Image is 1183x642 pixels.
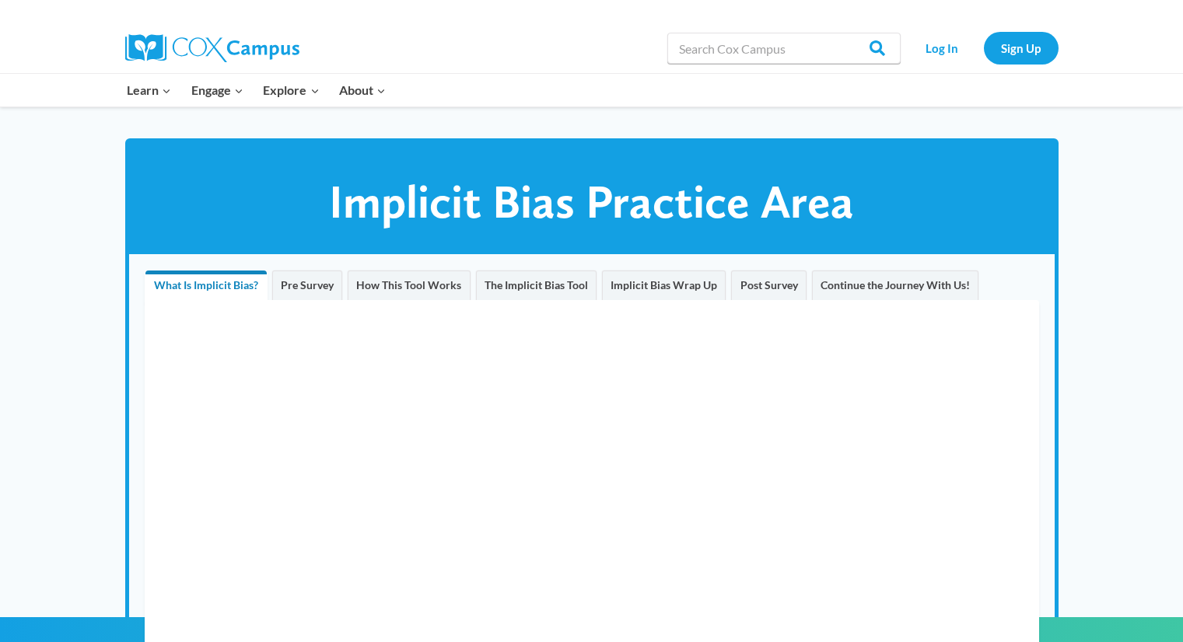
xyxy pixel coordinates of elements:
[601,270,726,302] a: Implicit Bias Wrap Up
[329,173,854,229] span: Implicit Bias Practice Area
[281,278,334,291] span: Pre Survey
[984,32,1059,64] a: Sign Up
[740,278,798,291] span: Post Survey
[356,278,461,291] span: How This Tool Works
[127,80,171,100] span: Learn
[667,33,901,64] input: Search Cox Campus
[611,278,717,291] span: Implicit Bias Wrap Up
[271,270,343,302] a: Pre Survey
[475,270,597,302] a: The Implicit Bias Tool
[811,270,979,302] a: Continue the Journey With Us!
[125,34,299,62] img: Cox Campus
[908,32,976,64] a: Log In
[117,74,396,106] nav: Primary Navigation
[154,278,258,291] span: What Is Implicit Bias?
[821,278,970,291] span: Continue the Journey With Us!
[339,80,386,100] span: About
[145,270,268,302] a: What Is Implicit Bias?
[485,278,588,291] span: The Implicit Bias Tool
[908,32,1059,64] nav: Secondary Navigation
[347,270,471,302] a: How This Tool Works
[263,80,319,100] span: Explore
[191,80,243,100] span: Engage
[730,270,807,302] a: Post Survey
